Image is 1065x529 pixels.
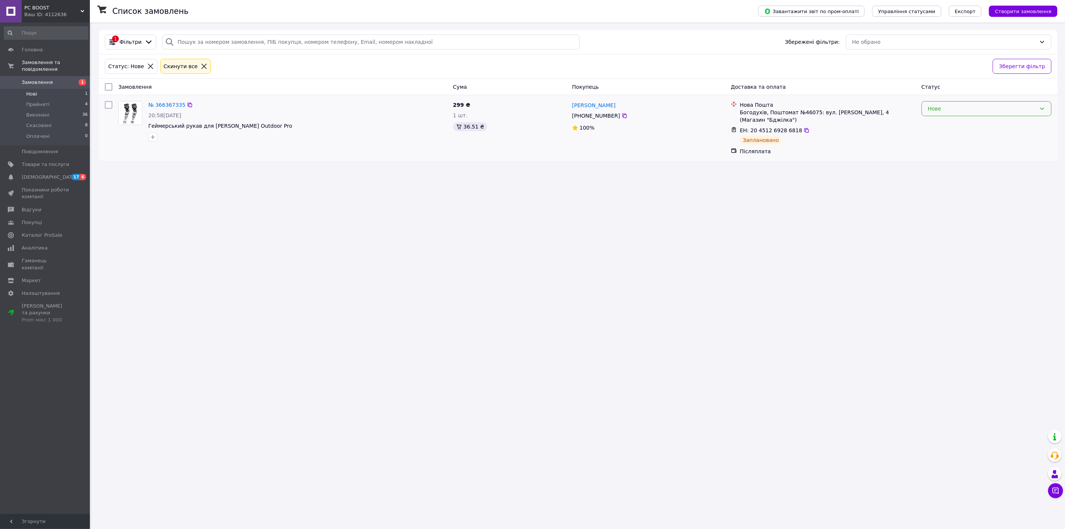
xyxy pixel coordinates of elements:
[22,257,69,271] span: Гаманець компанії
[85,133,88,140] span: 0
[118,101,142,125] a: Фото товару
[148,102,185,108] a: № 366367335
[572,102,616,109] a: [PERSON_NAME]
[740,148,916,155] div: Післяплата
[22,148,58,155] span: Повідомлення
[785,38,840,46] span: Збережені фільтри:
[79,79,86,85] span: 1
[22,317,69,323] div: Prom мікс 1 000
[85,101,88,108] span: 4
[72,174,80,180] span: 17
[999,62,1045,70] span: Зберегти фільтр
[22,79,53,86] span: Замовлення
[22,174,77,181] span: [DEMOGRAPHIC_DATA]
[22,219,42,226] span: Покупці
[989,6,1058,17] button: Створити замовлення
[22,303,69,323] span: [PERSON_NAME] та рахунки
[22,232,62,239] span: Каталог ProSale
[118,84,152,90] span: Замовлення
[852,38,1036,46] div: Не обрано
[740,127,802,133] span: ЕН: 20 4512 6928 6818
[764,8,859,15] span: Завантажити звіт по пром-оплаті
[453,84,467,90] span: Cума
[85,91,88,97] span: 1
[22,277,41,284] span: Маркет
[107,62,146,70] div: Статус: Нове
[162,62,199,70] div: Cкинути все
[922,84,941,90] span: Статус
[119,102,142,124] img: Фото товару
[955,9,976,14] span: Експорт
[995,9,1052,14] span: Створити замовлення
[981,8,1058,14] a: Створити замовлення
[572,84,599,90] span: Покупець
[82,112,88,118] span: 36
[80,174,86,180] span: 6
[24,11,90,18] div: Ваш ID: 4112636
[26,122,52,129] span: Скасовані
[26,133,50,140] span: Оплачені
[162,34,580,49] input: Пошук за номером замовлення, ПІБ покупця, номером телефону, Email, номером накладної
[878,9,935,14] span: Управління статусами
[758,6,865,17] button: Завантажити звіт по пром-оплаті
[148,112,181,118] span: 20:58[DATE]
[453,112,468,118] span: 1 шт.
[453,102,470,108] span: 299 ₴
[22,187,69,200] span: Показники роботи компанії
[22,161,69,168] span: Товари та послуги
[453,122,487,131] div: 36.51 ₴
[148,123,292,129] a: Геймерський рукав для [PERSON_NAME] Outdoor Pro
[731,84,786,90] span: Доставка та оплата
[26,91,37,97] span: Нові
[22,59,90,73] span: Замовлення та повідомлення
[4,26,88,40] input: Пошук
[22,245,48,251] span: Аналітика
[571,111,622,121] div: [PHONE_NUMBER]
[112,7,188,16] h1: Список замовлень
[1048,483,1063,498] button: Чат з покупцем
[26,101,49,108] span: Прийняті
[119,38,142,46] span: Фільтри
[740,101,916,109] div: Нова Пошта
[928,105,1036,113] div: Нове
[22,206,41,213] span: Відгуки
[872,6,941,17] button: Управління статусами
[580,125,595,131] span: 100%
[949,6,982,17] button: Експорт
[22,290,60,297] span: Налаштування
[993,59,1052,74] button: Зберегти фільтр
[22,46,43,53] span: Головна
[85,122,88,129] span: 8
[24,4,81,11] span: PC BOOST
[26,112,49,118] span: Виконані
[740,109,916,124] div: Богодухів, Поштомат №46075: вул. [PERSON_NAME], 4 (Магазин "Бджілка")
[740,136,782,145] div: Заплановано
